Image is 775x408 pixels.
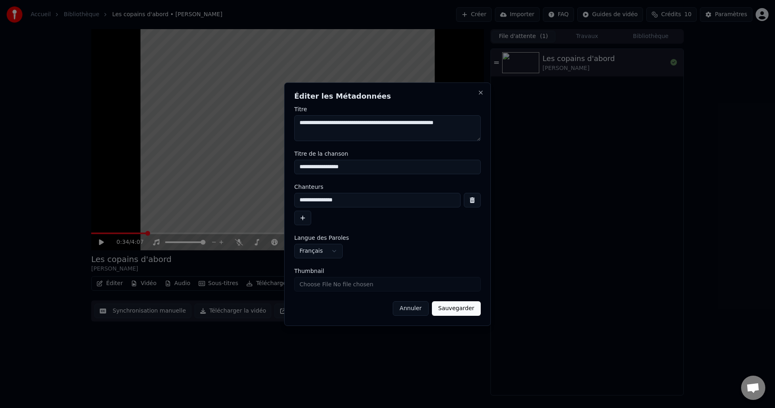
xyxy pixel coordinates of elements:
[294,235,349,241] span: Langue des Paroles
[294,106,481,112] label: Titre
[294,268,324,274] span: Thumbnail
[294,151,481,156] label: Titre de la chanson
[432,301,481,316] button: Sauvegarder
[294,93,481,100] h2: Éditer les Métadonnées
[294,184,481,190] label: Chanteurs
[393,301,428,316] button: Annuler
